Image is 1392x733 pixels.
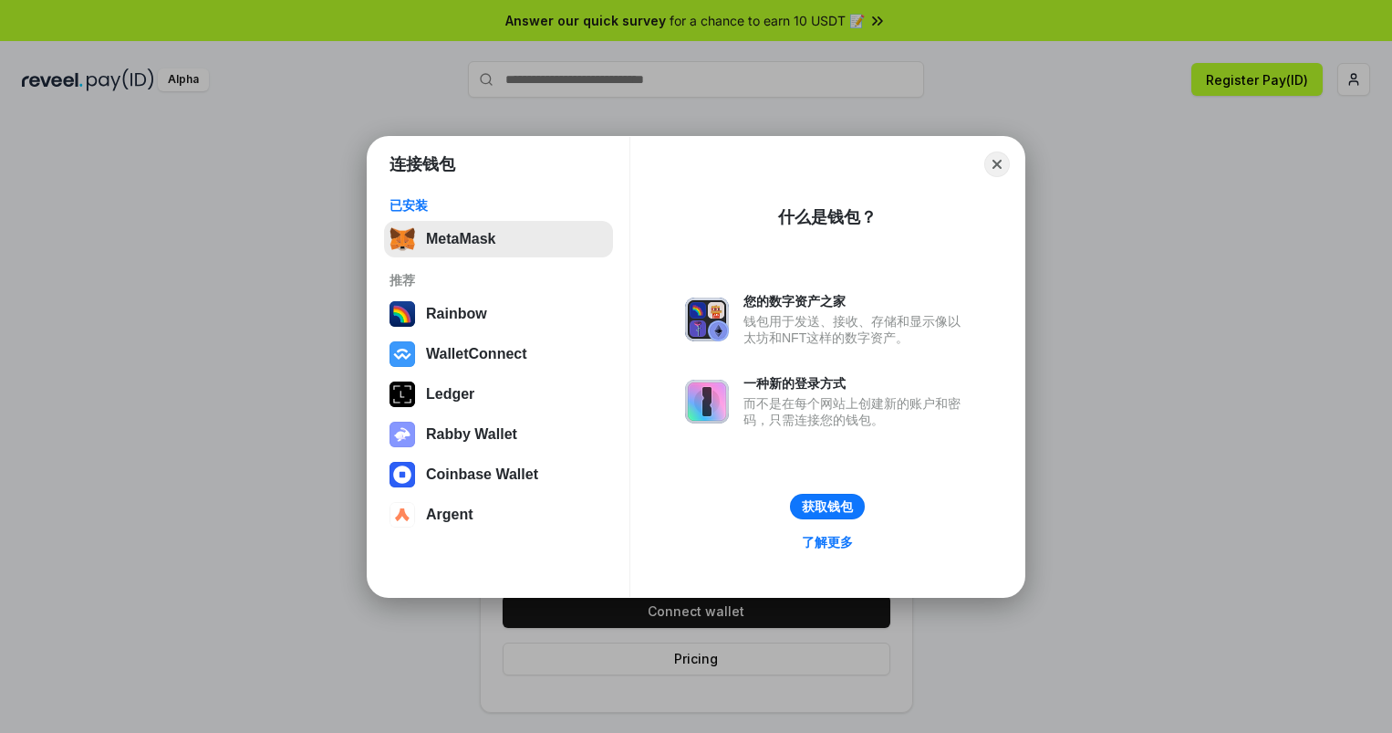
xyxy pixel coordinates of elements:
div: 钱包用于发送、接收、存储和显示像以太坊和NFT这样的数字资产。 [743,313,970,346]
div: Rabby Wallet [426,426,517,443]
img: svg+xml,%3Csvg%20width%3D%2228%22%20height%3D%2228%22%20viewBox%3D%220%200%2028%2028%22%20fill%3D... [390,341,415,367]
div: Coinbase Wallet [426,466,538,483]
div: MetaMask [426,231,495,247]
img: svg+xml,%3Csvg%20xmlns%3D%22http%3A%2F%2Fwww.w3.org%2F2000%2Fsvg%22%20fill%3D%22none%22%20viewBox... [390,422,415,447]
div: 了解更多 [802,534,853,550]
div: 什么是钱包？ [778,206,877,228]
img: svg+xml,%3Csvg%20width%3D%22120%22%20height%3D%22120%22%20viewBox%3D%220%200%20120%20120%22%20fil... [390,301,415,327]
div: 推荐 [390,272,608,288]
div: 您的数字资产之家 [743,293,970,309]
img: svg+xml,%3Csvg%20xmlns%3D%22http%3A%2F%2Fwww.w3.org%2F2000%2Fsvg%22%20fill%3D%22none%22%20viewBox... [685,380,729,424]
div: 已安装 [390,197,608,214]
button: Coinbase Wallet [384,456,613,493]
h1: 连接钱包 [390,153,455,175]
img: svg+xml,%3Csvg%20width%3D%2228%22%20height%3D%2228%22%20viewBox%3D%220%200%2028%2028%22%20fill%3D... [390,502,415,528]
img: svg+xml,%3Csvg%20xmlns%3D%22http%3A%2F%2Fwww.w3.org%2F2000%2Fsvg%22%20fill%3D%22none%22%20viewBox... [685,298,729,341]
button: MetaMask [384,221,613,257]
button: 获取钱包 [790,494,865,519]
div: 获取钱包 [802,498,853,515]
a: 了解更多 [791,530,864,554]
button: Rainbow [384,296,613,332]
div: Rainbow [426,306,487,322]
button: Argent [384,497,613,533]
div: 而不是在每个网站上创建新的账户和密码，只需连接您的钱包。 [743,395,970,428]
div: Argent [426,507,473,523]
div: Ledger [426,386,474,403]
button: Close [984,152,1010,177]
button: Rabby Wallet [384,416,613,453]
img: svg+xml,%3Csvg%20xmlns%3D%22http%3A%2F%2Fwww.w3.org%2F2000%2Fsvg%22%20width%3D%2228%22%20height%3... [390,382,415,407]
div: WalletConnect [426,346,527,362]
button: WalletConnect [384,336,613,372]
img: svg+xml,%3Csvg%20width%3D%2228%22%20height%3D%2228%22%20viewBox%3D%220%200%2028%2028%22%20fill%3D... [390,462,415,487]
div: 一种新的登录方式 [743,375,970,392]
img: svg+xml,%3Csvg%20fill%3D%22none%22%20height%3D%2233%22%20viewBox%3D%220%200%2035%2033%22%20width%... [390,226,415,252]
button: Ledger [384,376,613,413]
